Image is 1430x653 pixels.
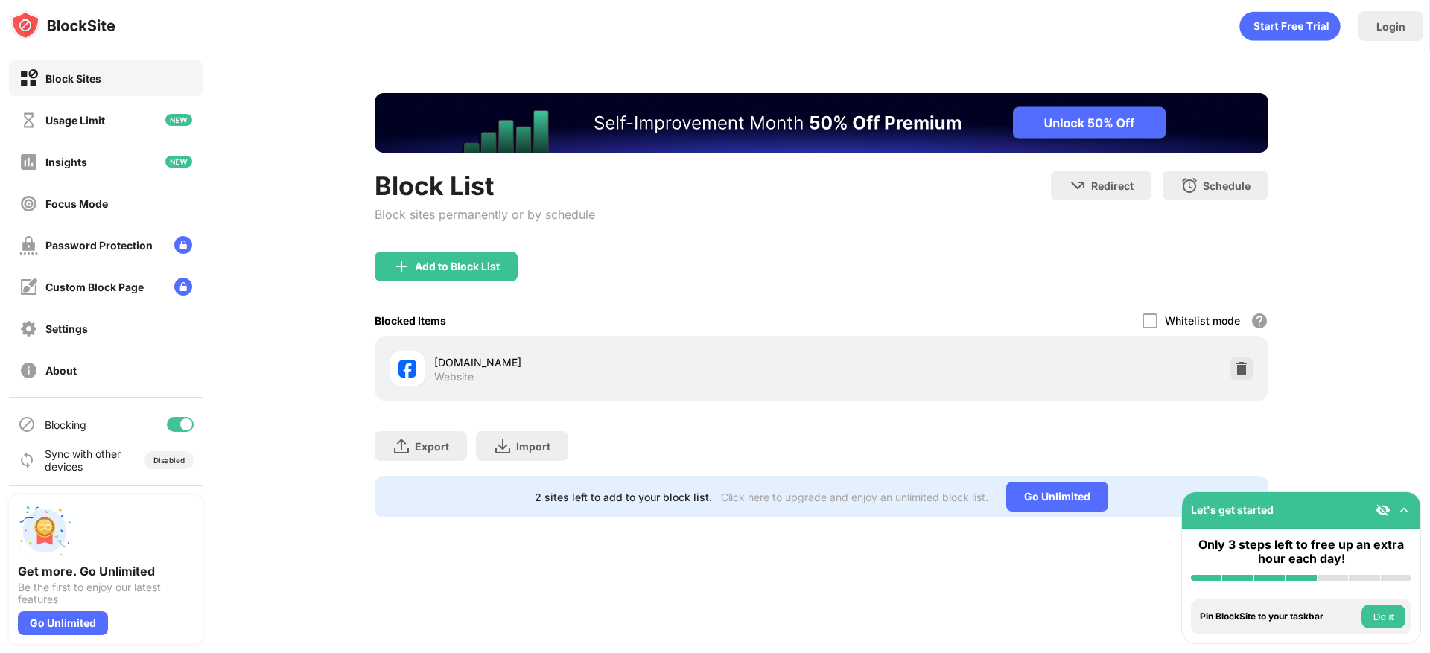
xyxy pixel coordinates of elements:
div: Be the first to enjoy our latest features [18,582,194,605]
div: Sync with other devices [45,447,121,473]
div: Usage Limit [45,114,105,127]
img: logo-blocksite.svg [10,10,115,40]
div: Blocked Items [375,314,446,327]
div: Only 3 steps left to free up an extra hour each day! [1191,538,1411,566]
div: Export [415,440,449,453]
div: Import [516,440,550,453]
div: Let's get started [1191,503,1274,516]
div: Go Unlimited [18,611,108,635]
div: [DOMAIN_NAME] [434,354,822,370]
img: focus-off.svg [19,194,38,213]
div: Block List [375,171,595,201]
img: customize-block-page-off.svg [19,278,38,296]
img: sync-icon.svg [18,451,36,469]
div: Add to Block List [415,261,500,273]
div: Password Protection [45,239,153,252]
img: blocking-icon.svg [18,415,36,433]
img: eye-not-visible.svg [1376,503,1391,517]
img: push-unlimited.svg [18,504,71,558]
img: about-off.svg [19,361,38,380]
div: Login [1376,20,1405,33]
div: Go Unlimited [1006,482,1108,512]
button: Do it [1361,605,1405,628]
div: Block Sites [45,72,101,85]
div: Blocking [45,418,86,431]
div: Focus Mode [45,197,108,210]
img: lock-menu.svg [174,236,192,254]
iframe: Banner [375,93,1268,153]
div: animation [1239,11,1341,41]
div: Block sites permanently or by schedule [375,207,595,222]
div: Settings [45,322,88,335]
div: Click here to upgrade and enjoy an unlimited block list. [721,491,988,503]
img: lock-menu.svg [174,278,192,296]
img: password-protection-off.svg [19,236,38,255]
div: About [45,364,77,377]
div: Schedule [1203,179,1251,192]
img: favicons [398,360,416,378]
div: Pin BlockSite to your taskbar [1200,611,1358,622]
div: Whitelist mode [1165,314,1240,327]
div: Get more. Go Unlimited [18,564,194,579]
div: Custom Block Page [45,281,144,293]
div: Insights [45,156,87,168]
img: new-icon.svg [165,156,192,168]
img: time-usage-off.svg [19,111,38,130]
img: block-on.svg [19,69,38,88]
div: Disabled [153,456,185,465]
img: settings-off.svg [19,319,38,338]
div: Website [434,370,474,383]
img: omni-setup-toggle.svg [1396,503,1411,517]
img: new-icon.svg [165,114,192,126]
div: 2 sites left to add to your block list. [535,491,712,503]
div: Redirect [1091,179,1134,192]
img: insights-off.svg [19,153,38,171]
